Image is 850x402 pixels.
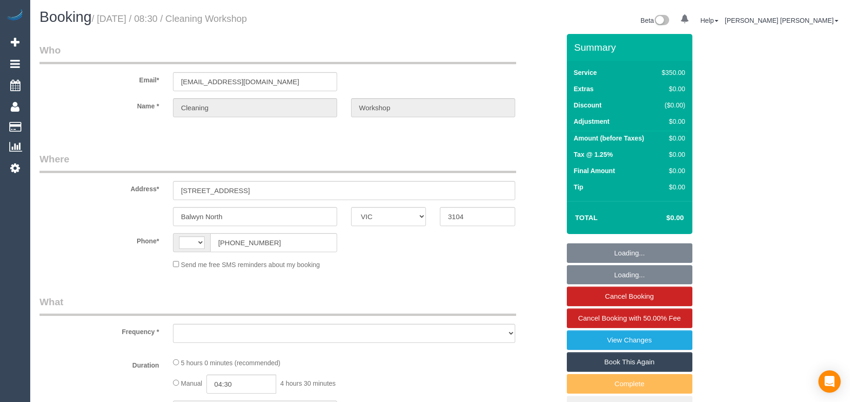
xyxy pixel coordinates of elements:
[658,182,685,192] div: $0.00
[33,98,166,111] label: Name *
[173,72,337,91] input: Email*
[574,100,602,110] label: Discount
[575,214,598,221] strong: Total
[658,100,685,110] div: ($0.00)
[33,357,166,370] label: Duration
[6,9,24,22] img: Automaid Logo
[567,330,692,350] a: View Changes
[210,233,337,252] input: Phone*
[40,43,516,64] legend: Who
[567,287,692,306] a: Cancel Booking
[658,68,685,77] div: $350.00
[33,72,166,85] label: Email*
[33,181,166,194] label: Address*
[92,13,247,24] small: / [DATE] / 08:30 / Cleaning Workshop
[574,166,615,175] label: Final Amount
[440,207,515,226] input: Post Code*
[33,233,166,246] label: Phone*
[574,134,644,143] label: Amount (before Taxes)
[658,150,685,159] div: $0.00
[574,42,688,53] h3: Summary
[33,324,166,336] label: Frequency *
[351,98,515,117] input: Last Name*
[280,380,336,387] span: 4 hours 30 minutes
[658,134,685,143] div: $0.00
[173,207,337,226] input: Suburb*
[173,98,337,117] input: First Name*
[818,370,841,393] div: Open Intercom Messenger
[638,214,684,222] h4: $0.00
[574,68,597,77] label: Service
[574,182,584,192] label: Tip
[574,117,610,126] label: Adjustment
[578,314,681,322] span: Cancel Booking with 50.00% Fee
[574,84,594,94] label: Extras
[654,15,669,27] img: New interface
[181,380,202,387] span: Manual
[40,9,92,25] span: Booking
[567,352,692,372] a: Book This Again
[181,261,320,268] span: Send me free SMS reminders about my booking
[40,152,516,173] legend: Where
[700,17,718,24] a: Help
[658,84,685,94] div: $0.00
[181,359,280,367] span: 5 hours 0 minutes (recommended)
[658,117,685,126] div: $0.00
[567,308,692,328] a: Cancel Booking with 50.00% Fee
[725,17,838,24] a: [PERSON_NAME] [PERSON_NAME]
[641,17,670,24] a: Beta
[658,166,685,175] div: $0.00
[40,295,516,316] legend: What
[574,150,613,159] label: Tax @ 1.25%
